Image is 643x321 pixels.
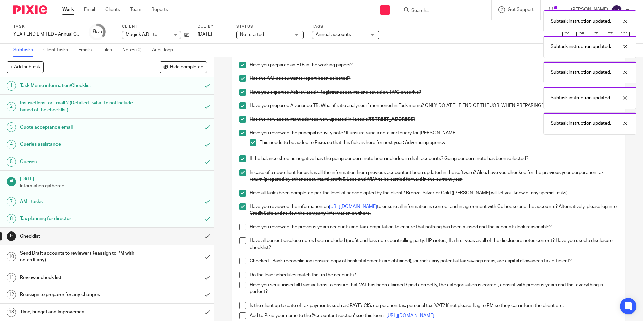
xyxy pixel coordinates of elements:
[551,120,611,127] p: Subtask instruction updated.
[250,190,617,197] p: Have all tasks been completed per the level of service opted by the client? Bronze, Silver or Gol...
[20,157,136,167] h1: Queries
[386,313,434,318] a: [URL][DOMAIN_NAME]
[7,140,16,149] div: 4
[250,302,617,309] p: Is the client up to date of tax payments such as: PAYE/ CIS, corporation tax, personal tax, VAT? ...
[7,61,44,73] button: + Add subtask
[122,44,147,57] a: Notes (0)
[250,75,617,82] p: Has the AAT accountants report been selected?
[250,169,617,183] p: In case of a new client for us has all the information from previous accountant been updated in t...
[250,155,617,162] p: If the balance sheet is negative has the going concern note been included in draft accounts? Goin...
[551,69,611,76] p: Subtask instruction updated.
[151,6,168,13] a: Reports
[152,44,178,57] a: Audit logs
[20,273,136,283] h1: Reviewer check list
[250,89,617,96] p: Have you exported Abbreviated / Registrar accounts and saved on TWC onedrive?
[20,139,136,149] h1: Queries assistance
[7,308,16,317] div: 13
[170,65,203,70] span: Hide completed
[250,272,617,278] p: Do the lead schedules match that in the accounts?
[7,214,16,223] div: 8
[20,307,136,317] h1: Time, budget and improvement
[20,183,207,189] p: Information gathered
[13,24,81,29] label: Task
[62,6,74,13] a: Work
[20,81,136,91] h1: Task Memo information/Checklist
[84,6,95,13] a: Email
[250,102,617,109] p: Have you prepared A variance TB, What if ratio analyses if mentioned in Task memo? ONLY DO AT THE...
[250,282,617,295] p: Have you scruitinised all transactions to ensure that VAT has been claimed / paid correctly, the ...
[20,231,136,241] h1: Checklist
[312,24,379,29] label: Tags
[13,5,47,14] img: Pixie
[240,32,264,37] span: Not started
[126,32,157,37] span: Magick A.D Ltd
[198,24,228,29] label: Due by
[20,214,136,224] h1: Tax planning for director
[93,28,102,36] div: 8
[7,122,16,132] div: 3
[102,44,117,57] a: Files
[316,32,351,37] span: Annual accounts
[250,203,617,217] p: Have you reviewed the information on to ensure all information is correct and in agreement with C...
[20,122,136,132] h1: Quote acceptance email
[551,95,611,101] p: Subtask instruction updated.
[250,237,617,251] p: Have all correct disclose notes been included (profit and loss note, controlling party, HP notes....
[198,32,212,37] span: [DATE]
[7,252,16,261] div: 10
[96,30,102,34] small: /23
[7,231,16,241] div: 9
[160,61,207,73] button: Hide completed
[236,24,304,29] label: Status
[20,248,136,265] h1: Send Draft accounts to reviewer (Reassign to PM with notes if any)
[329,204,377,209] a: [URL][DOMAIN_NAME]
[13,44,38,57] a: Subtasks
[551,43,611,50] p: Subtask instruction updated.
[7,157,16,167] div: 5
[7,102,16,111] div: 2
[250,62,617,68] p: Have you prepared an ETB in the working papers?
[250,312,617,319] p: Add to Pixie your name to the 'Accountant section' see this loom -
[130,6,141,13] a: Team
[105,6,120,13] a: Clients
[43,44,73,57] a: Client tasks
[122,24,189,29] label: Client
[7,81,16,91] div: 1
[250,130,617,136] p: Have you reviewed the principal activity note? If unsure raise a note and query for [PERSON_NAME]
[7,290,16,299] div: 12
[260,139,617,146] p: This needs to be added to Pixie, so that this field is here for next year: Advertising agency
[13,31,81,38] div: YEAR END LIMITED - Annual COMPANY accounts and CT600 return
[551,18,611,25] p: Subtask instruction updated.
[7,197,16,206] div: 7
[78,44,97,57] a: Emails
[250,116,617,123] p: Has the new accountant address now updated in Taxcalc?
[250,258,617,264] p: Checked - Bank reconciliation (ensure copy of bank statements are obtained), journals, any potent...
[611,5,622,15] img: svg%3E
[20,98,136,115] h1: Instructions for Email 2 (Detailed - what to not include based of the checklist)
[250,224,617,230] p: Have you reviewed the previous years accounts and tax computation to ensure that nothing has been...
[7,273,16,282] div: 11
[20,174,207,182] h1: [DATE]
[20,197,136,207] h1: AML tasks
[20,290,136,300] h1: Reassign to preparer for any changes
